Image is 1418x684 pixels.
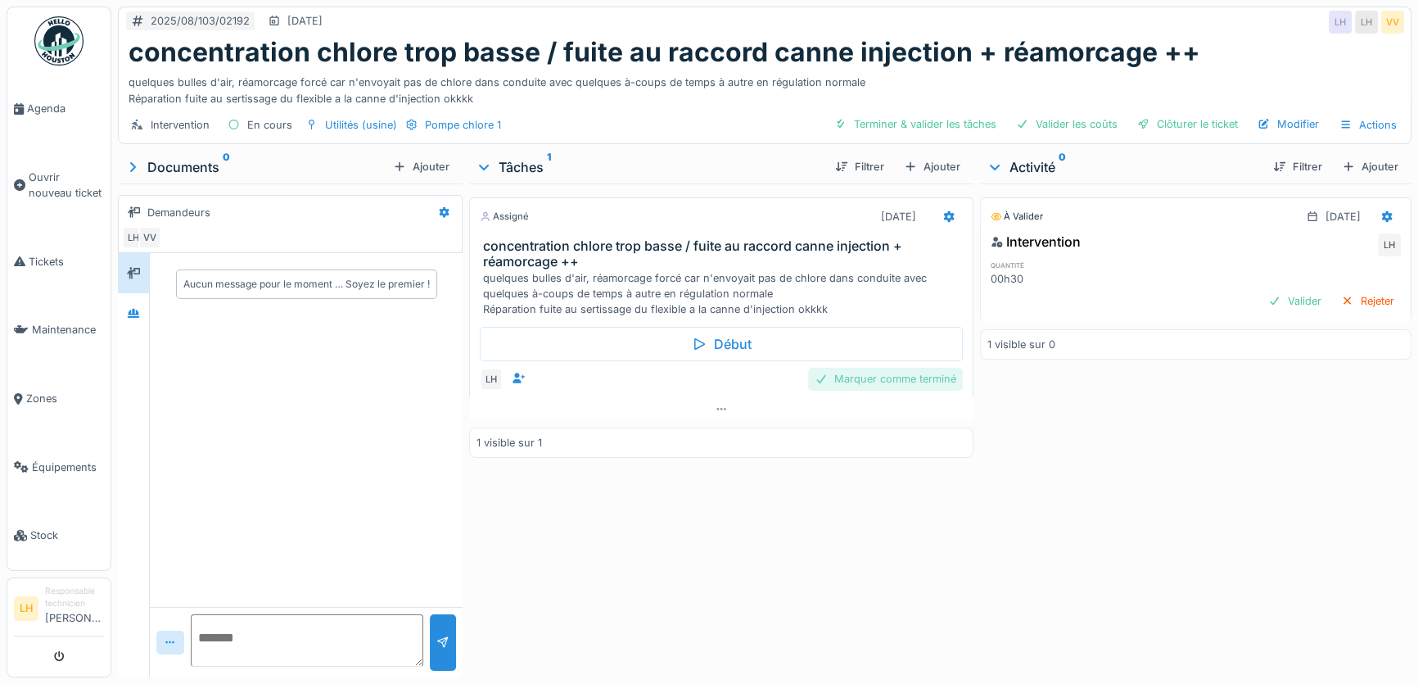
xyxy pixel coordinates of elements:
div: LH [480,368,503,391]
div: Terminer & valider les tâches [828,113,1003,135]
li: [PERSON_NAME] [45,585,104,632]
span: Tickets [29,254,104,270]
div: quelques bulles d'air, réamorcage forcé car n'envoyait pas de chlore dans conduite avec quelques ... [129,68,1401,106]
div: Ajouter [1335,156,1405,178]
span: Zones [26,391,104,406]
div: Valider les coûts [1009,113,1124,135]
div: Utilités (usine) [325,117,397,133]
div: Filtrer [829,156,891,178]
span: Équipements [32,460,104,475]
div: [DATE] [287,13,323,29]
div: [DATE] [881,209,916,224]
h3: concentration chlore trop basse / fuite au raccord canne injection + réamorcage ++ [483,238,966,270]
div: Demandeurs [147,205,210,220]
div: VV [1381,11,1404,34]
a: Ouvrir nouveau ticket [7,143,111,228]
div: VV [138,226,161,249]
div: Pompe chlore 1 [425,117,501,133]
div: LH [1329,11,1352,34]
div: 1 visible sur 0 [987,337,1055,352]
div: LH [1355,11,1378,34]
div: À valider [991,210,1043,224]
div: Début [480,327,963,361]
a: Équipements [7,433,111,502]
div: 1 visible sur 1 [476,435,542,451]
span: Maintenance [32,322,104,337]
div: Valider [1262,290,1328,312]
a: LH Responsable technicien[PERSON_NAME] [14,585,104,636]
div: LH [122,226,145,249]
div: quelques bulles d'air, réamorcage forcé car n'envoyait pas de chlore dans conduite avec quelques ... [483,270,966,318]
div: Assigné [480,210,529,224]
a: Maintenance [7,296,111,365]
div: LH [1378,233,1401,256]
div: Modifier [1251,113,1325,135]
div: Clôturer le ticket [1131,113,1244,135]
div: Ajouter [897,156,967,178]
sup: 1 [547,157,551,177]
span: Ouvrir nouveau ticket [29,170,104,201]
div: Filtrer [1267,156,1329,178]
div: [DATE] [1325,209,1361,224]
div: Intervention [151,117,210,133]
div: 2025/08/103/02192 [151,13,250,29]
a: Zones [7,365,111,433]
a: Stock [7,501,111,570]
li: LH [14,596,38,621]
a: Agenda [7,75,111,143]
img: Badge_color-CXgf-gQk.svg [34,16,84,66]
div: Responsable technicien [45,585,104,610]
div: Aucun message pour le moment … Soyez le premier ! [183,277,430,292]
div: Tâches [476,157,822,177]
span: Agenda [27,101,104,116]
div: Marquer comme terminé [808,368,963,390]
div: Rejeter [1334,290,1401,312]
div: Ajouter [386,156,456,178]
h6: quantité [991,260,1124,270]
sup: 0 [1059,157,1066,177]
h1: concentration chlore trop basse / fuite au raccord canne injection + réamorcage ++ [129,37,1200,68]
sup: 0 [223,157,230,177]
div: Activité [987,157,1260,177]
div: Actions [1332,113,1404,137]
div: Intervention [991,232,1081,251]
div: En cours [247,117,292,133]
a: Tickets [7,228,111,297]
div: 00h30 [991,271,1124,287]
span: Stock [30,528,104,543]
div: Documents [124,157,386,177]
